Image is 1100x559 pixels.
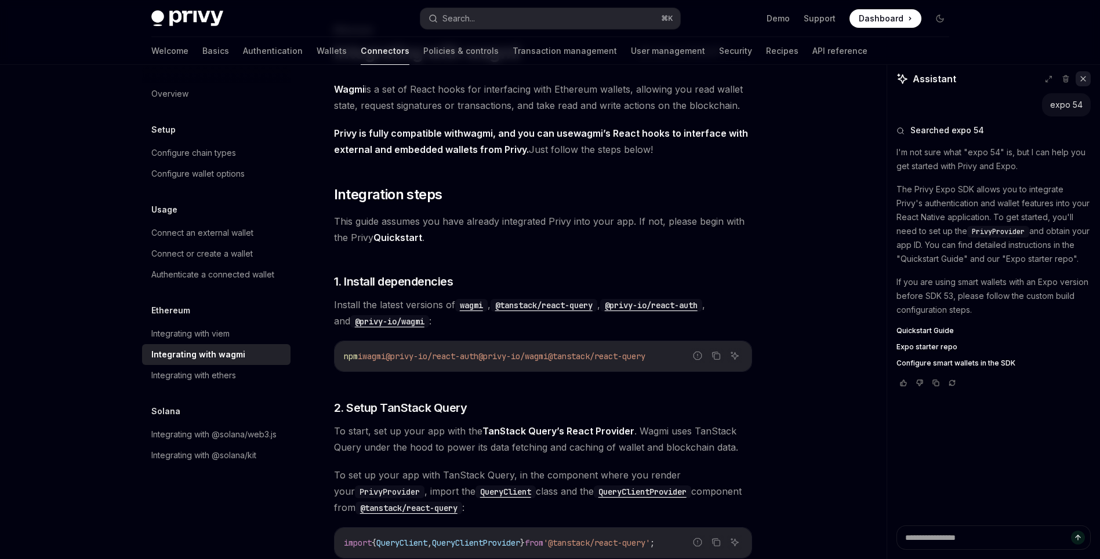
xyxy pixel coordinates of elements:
button: Copy the contents from the code block [709,348,724,363]
span: Dashboard [859,13,903,24]
div: Connect an external wallet [151,226,253,240]
a: wagmi [463,127,493,140]
strong: Privy is fully compatible with , and you can use ’s React hooks to interface with external and em... [334,127,748,155]
span: npm [344,351,358,361]
a: Quickstart [373,232,422,244]
span: i [358,351,362,361]
a: Connectors [361,37,409,65]
span: This guide assumes you have already integrated Privy into your app. If not, please begin with the... [334,213,752,246]
div: Integrating with @solana/kit [151,448,256,462]
a: Security [719,37,752,65]
div: Authenticate a connected wallet [151,268,274,282]
a: Basics [202,37,229,65]
a: Integrating with wagmi [142,344,291,365]
code: @tanstack/react-query [355,502,462,514]
a: Quickstart Guide [896,326,1091,335]
a: Configure chain types [142,143,291,163]
a: Connect an external wallet [142,222,291,243]
button: Searched expo 54 [896,125,1091,136]
a: Integrating with ethers [142,365,291,386]
a: Support [804,13,836,24]
a: wagmi [455,299,488,310]
div: Integrating with ethers [151,368,236,382]
a: Configure wallet options [142,163,291,184]
span: @privy-io/wagmi [478,351,548,361]
a: @privy-io/react-auth [600,299,702,310]
h5: Solana [151,404,180,418]
span: is a set of React hooks for interfacing with Ethereum wallets, allowing you read wallet state, re... [334,81,752,114]
span: @privy-io/react-auth [386,351,478,361]
span: ⌘ K [661,14,673,23]
code: wagmi [455,299,488,312]
h5: Setup [151,123,176,137]
span: Just follow the steps below! [334,125,752,158]
a: Configure smart wallets in the SDK [896,359,1091,368]
a: Expo starter repo [896,342,1091,352]
div: Integrating with viem [151,327,230,341]
a: @privy-io/wagmi [350,315,429,327]
img: dark logo [151,10,223,27]
a: QueryClient [475,485,536,497]
span: Install the latest versions of , , , and : [334,297,752,329]
div: Connect or create a wallet [151,247,253,261]
span: Assistant [913,72,956,86]
span: To set up your app with TanStack Query, in the component where you render your , import the class... [334,467,752,516]
div: Integrating with wagmi [151,348,245,361]
span: PrivyProvider [972,227,1025,236]
a: User management [631,37,705,65]
p: If you are using smart wallets with an Expo version before SDK 53, please follow the custom build... [896,275,1091,317]
a: Demo [767,13,790,24]
a: wagmi [573,127,603,140]
a: Recipes [766,37,798,65]
span: Integration steps [334,185,442,204]
span: To start, set up your app with the . Wagmi uses TanStack Query under the hood to power its data f... [334,423,752,455]
a: QueryClientProvider [594,485,691,497]
a: Integrating with @solana/web3.js [142,424,291,445]
div: Integrating with @solana/web3.js [151,428,277,441]
a: Overview [142,83,291,104]
p: The Privy Expo SDK allows you to integrate Privy's authentication and wallet features into your R... [896,182,1091,266]
a: Transaction management [513,37,617,65]
code: @privy-io/react-auth [600,299,702,312]
button: Toggle dark mode [931,9,949,28]
a: Dashboard [849,9,921,28]
a: Policies & controls [423,37,499,65]
a: @tanstack/react-query [355,502,462,513]
h5: Ethereum [151,304,190,317]
div: Overview [151,87,188,101]
button: Send message [1071,531,1085,545]
span: @tanstack/react-query [548,351,645,361]
a: Authenticate a connected wallet [142,264,291,285]
span: Expo starter repo [896,342,957,352]
a: Welcome [151,37,188,65]
span: Configure smart wallets in the SDK [896,359,1015,368]
a: Wallets [317,37,347,65]
a: Wagmi [334,83,365,96]
div: expo 54 [1050,99,1083,111]
span: Searched expo 54 [910,125,984,136]
a: TanStack Query’s React Provider [482,425,634,437]
a: Authentication [243,37,303,65]
code: @tanstack/react-query [491,299,597,312]
span: 1. Install dependencies [334,273,453,290]
span: 2. Setup TanStack Query [334,400,467,416]
h5: Usage [151,203,177,217]
span: Quickstart Guide [896,326,954,335]
a: Connect or create a wallet [142,243,291,264]
a: API reference [812,37,867,65]
button: Search...⌘K [420,8,680,29]
button: Ask AI [727,348,742,363]
div: Search... [442,12,475,25]
p: I'm not sure what "expo 54" is, but I can help you get started with Privy and Expo. [896,145,1091,173]
code: QueryClient [475,485,536,498]
code: PrivyProvider [355,485,424,498]
a: Integrating with viem [142,323,291,344]
code: @privy-io/wagmi [350,315,429,328]
a: @tanstack/react-query [491,299,597,310]
span: wagmi [362,351,386,361]
button: Report incorrect code [690,348,705,363]
code: QueryClientProvider [594,485,691,498]
a: Integrating with @solana/kit [142,445,291,466]
div: Configure wallet options [151,167,245,181]
div: Configure chain types [151,146,236,160]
